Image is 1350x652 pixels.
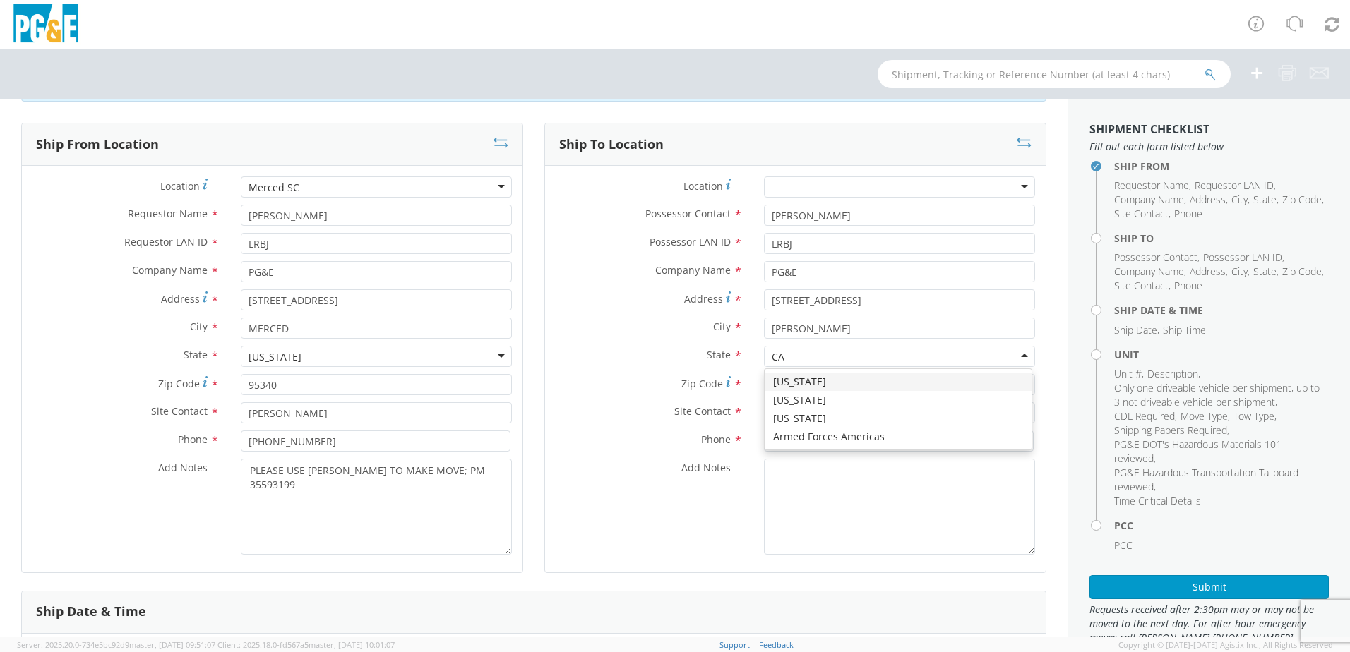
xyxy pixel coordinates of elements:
div: [US_STATE] [765,409,1031,428]
span: City [190,320,208,333]
li: , [1190,265,1228,279]
span: Company Name [1114,265,1184,278]
li: , [1114,250,1200,265]
span: Description [1147,367,1198,380]
h4: Ship From [1114,161,1329,171]
span: Possessor Contact [645,207,731,220]
a: Support [719,639,750,650]
span: City [713,320,731,333]
span: Location [683,179,723,193]
span: Tow Type [1233,409,1274,423]
span: State [1253,265,1277,278]
span: Time Critical Details [1114,494,1201,507]
h3: Ship To Location [559,138,664,152]
h4: Ship To [1114,233,1329,243]
span: Site Contact [151,404,208,418]
span: Copyright © [DATE]-[DATE] Agistix Inc., All Rights Reserved [1118,639,1333,651]
span: Company Name [132,263,208,277]
li: , [1114,207,1171,221]
img: pge-logo-06675f144f4cfa6a6814.png [11,4,81,46]
span: City [1231,265,1248,278]
div: [US_STATE] [249,350,301,364]
span: Ship Date [1114,323,1157,337]
li: , [1282,265,1324,279]
span: PCC [1114,538,1133,552]
span: City [1231,193,1248,206]
span: Possessor LAN ID [650,235,731,248]
span: Phone [701,433,731,446]
span: Requestor LAN ID [124,235,208,248]
li: , [1282,193,1324,207]
span: Requestor Name [128,207,208,220]
li: , [1231,193,1250,207]
div: [US_STATE] [765,391,1031,409]
li: , [1114,466,1325,494]
span: State [184,348,208,361]
span: Requestor LAN ID [1195,179,1274,192]
li: , [1114,279,1171,293]
span: Possessor Contact [1114,250,1197,264]
h3: Ship From Location [36,138,159,152]
li: , [1190,193,1228,207]
span: PG&E Hazardous Transportation Tailboard reviewed [1114,466,1298,493]
span: master, [DATE] 09:51:07 [129,639,215,650]
li: , [1114,381,1325,409]
span: Address [1190,193,1226,206]
span: PG&E DOT's Hazardous Materials 101 reviewed [1114,437,1282,465]
span: Company Name [655,263,731,277]
h4: Unit [1114,349,1329,360]
span: Unit # [1114,367,1142,380]
span: Site Contact [1114,279,1169,292]
span: Add Notes [681,461,731,474]
span: Requests received after 2:30pm may or may not be moved to the next day. For after hour emergency ... [1089,603,1329,645]
li: , [1114,323,1159,337]
span: Requestor Name [1114,179,1189,192]
span: Address [1190,265,1226,278]
span: State [1253,193,1277,206]
span: Zip Code [158,377,200,390]
li: , [1233,409,1277,423]
span: Location [160,179,200,193]
span: Phone [178,433,208,446]
h4: PCC [1114,520,1329,531]
li: , [1114,409,1177,423]
li: , [1114,423,1229,437]
li: , [1114,437,1325,466]
span: Address [161,292,200,306]
a: Feedback [759,639,794,650]
span: Company Name [1114,193,1184,206]
span: master, [DATE] 10:01:07 [309,639,395,650]
div: Armed Forces Americas [765,428,1031,446]
li: , [1253,193,1279,207]
strong: Shipment Checklist [1089,121,1209,137]
span: Possessor LAN ID [1203,250,1282,264]
span: Zip Code [1282,265,1322,278]
button: Submit [1089,575,1329,599]
li: , [1114,193,1186,207]
li: , [1147,367,1200,381]
span: Shipping Papers Required [1114,423,1227,437]
span: Site Contact [1114,207,1169,220]
li: , [1114,367,1144,381]
span: Phone [1174,279,1202,292]
div: Merced SC [249,181,299,195]
span: Client: 2025.18.0-fd567a5 [217,639,395,650]
span: CDL Required [1114,409,1175,423]
h3: Ship Date & Time [36,605,146,619]
span: Only one driveable vehicle per shipment, up to 3 not driveable vehicle per shipment [1114,381,1320,409]
li: , [1114,265,1186,279]
span: Site Contact [674,404,731,418]
div: [US_STATE] [765,373,1031,391]
span: Ship Time [1163,323,1206,337]
span: Zip Code [1282,193,1322,206]
input: Shipment, Tracking or Reference Number (at least 4 chars) [878,60,1231,88]
li: , [1195,179,1276,193]
span: Server: 2025.20.0-734e5bc92d9 [17,639,215,650]
li: , [1203,250,1284,265]
span: State [707,348,731,361]
li: , [1114,179,1191,193]
h4: Ship Date & Time [1114,305,1329,315]
span: Move Type [1181,409,1228,423]
span: Address [684,292,723,306]
span: Add Notes [158,461,208,474]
